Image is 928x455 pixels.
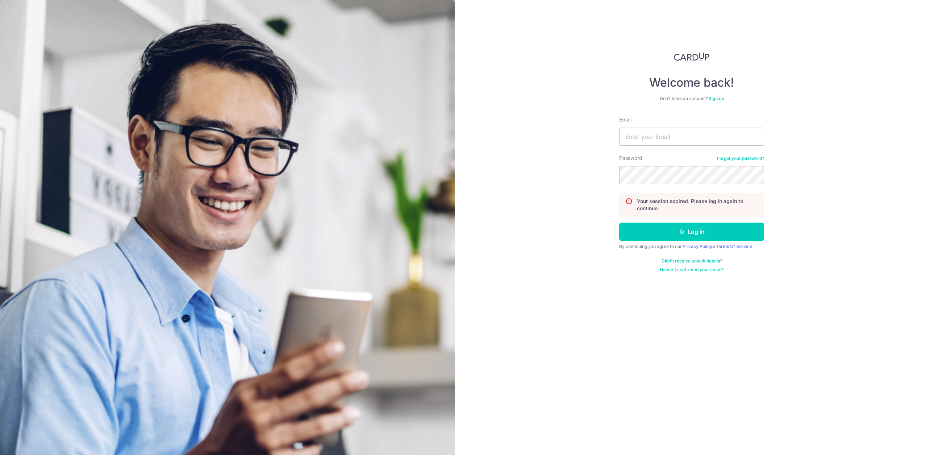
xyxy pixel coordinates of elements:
a: Forgot your password? [717,156,764,161]
div: By continuing you agree to our & [619,244,764,249]
button: Log in [619,223,764,241]
a: Privacy Policy [683,244,712,249]
label: Password [619,154,642,162]
a: Didn't receive unlock details? [662,258,722,264]
input: Enter your Email [619,128,764,146]
a: Sign up [709,96,724,101]
h4: Welcome back! [619,75,764,90]
label: Email [619,116,631,123]
img: CardUp Logo [674,52,709,61]
a: Terms Of Service [716,244,752,249]
div: Don’t have an account? [619,96,764,102]
a: Haven't confirmed your email? [660,267,724,273]
p: Your session expired. Please log in again to continue. [637,198,758,212]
